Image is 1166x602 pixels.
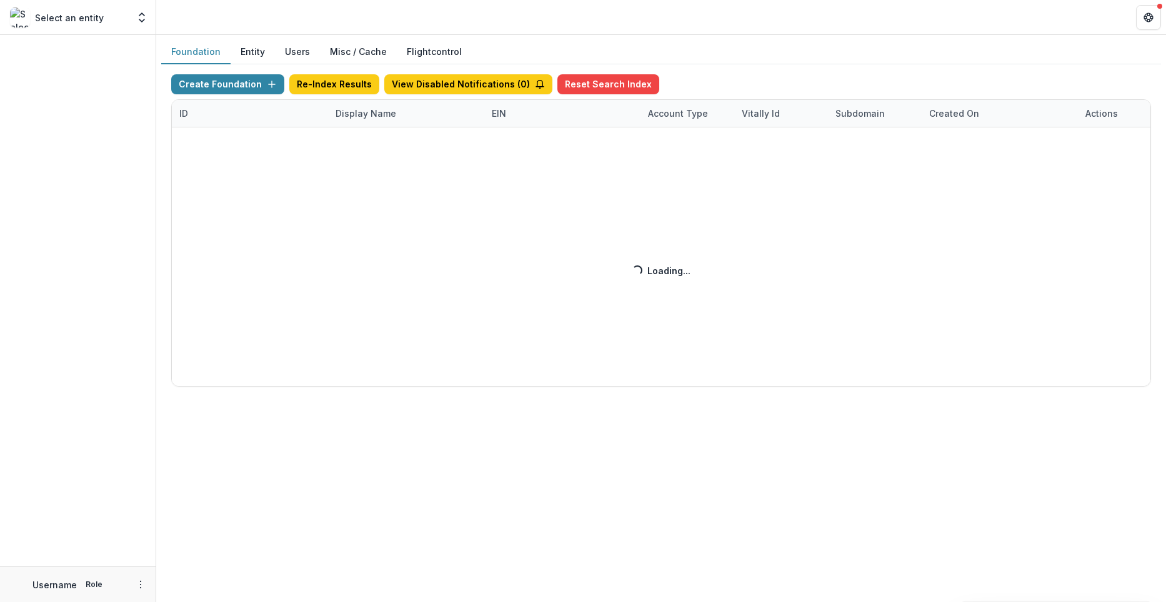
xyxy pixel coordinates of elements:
a: Flightcontrol [407,45,462,58]
p: Select an entity [35,11,104,24]
button: Foundation [161,40,231,64]
button: Misc / Cache [320,40,397,64]
button: Get Help [1136,5,1161,30]
img: Select an entity [10,7,30,27]
p: Username [32,578,77,591]
p: Role [82,579,106,590]
button: Users [275,40,320,64]
button: Entity [231,40,275,64]
button: Open entity switcher [133,5,151,30]
button: More [133,577,148,592]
